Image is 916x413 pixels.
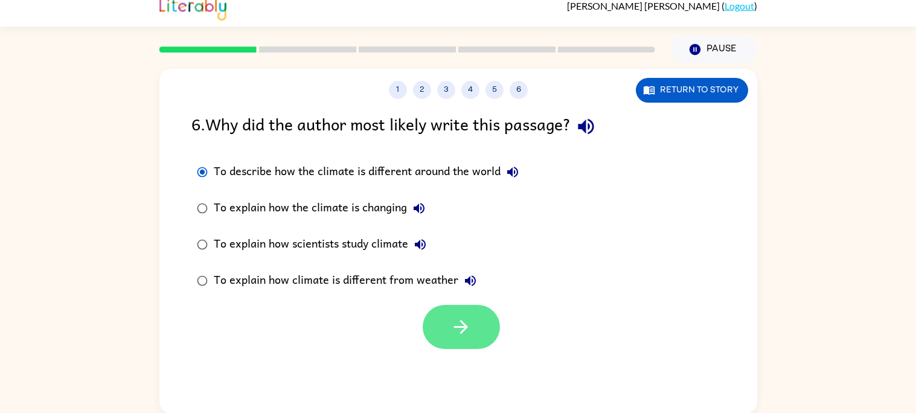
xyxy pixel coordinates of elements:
[408,232,432,257] button: To explain how scientists study climate
[214,269,482,293] div: To explain how climate is different from weather
[670,36,757,63] button: Pause
[485,81,504,99] button: 5
[407,196,431,220] button: To explain how the climate is changing
[214,196,431,220] div: To explain how the climate is changing
[437,81,455,99] button: 3
[510,81,528,99] button: 6
[191,111,725,142] div: 6 . Why did the author most likely write this passage?
[389,81,407,99] button: 1
[214,160,525,184] div: To describe how the climate is different around the world
[458,269,482,293] button: To explain how climate is different from weather
[501,160,525,184] button: To describe how the climate is different around the world
[413,81,431,99] button: 2
[214,232,432,257] div: To explain how scientists study climate
[636,78,748,103] button: Return to story
[461,81,479,99] button: 4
